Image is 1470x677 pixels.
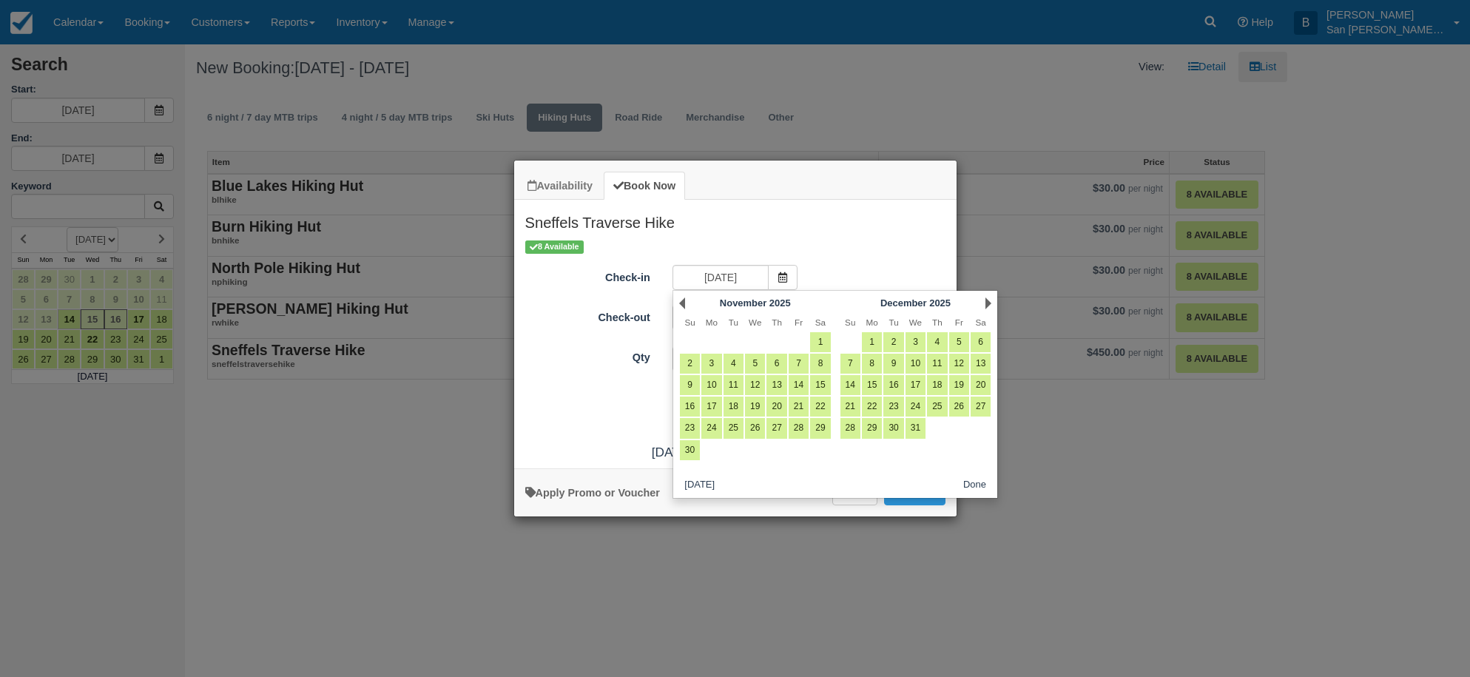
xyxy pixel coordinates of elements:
[909,317,922,327] span: Wednesday
[883,332,903,352] a: 2
[929,297,951,309] span: 2025
[680,397,700,417] a: 16
[883,397,903,417] a: 23
[518,172,602,201] a: Availability
[680,440,700,460] a: 30
[862,375,882,395] a: 15
[862,397,882,417] a: 22
[949,397,969,417] a: 26
[724,418,744,438] a: 25
[866,317,878,327] span: Monday
[701,418,721,438] a: 24
[840,418,860,438] a: 28
[889,317,898,327] span: Tuesday
[766,418,786,438] a: 27
[957,476,992,494] button: Done
[880,297,927,309] span: December
[766,397,786,417] a: 20
[862,332,882,352] a: 1
[525,487,660,499] a: Apply Voucher
[720,297,766,309] span: November
[927,354,947,374] a: 11
[883,418,903,438] a: 30
[684,317,695,327] span: Sunday
[724,375,744,395] a: 11
[772,317,782,327] span: Thursday
[729,317,738,327] span: Tuesday
[810,332,830,352] a: 1
[745,375,765,395] a: 12
[949,354,969,374] a: 12
[745,354,765,374] a: 5
[985,297,991,309] a: Next
[514,345,661,366] label: Qty
[789,354,809,374] a: 7
[883,375,903,395] a: 16
[604,172,685,201] a: Book Now
[680,354,700,374] a: 2
[862,354,882,374] a: 8
[701,397,721,417] a: 17
[724,397,744,417] a: 18
[971,397,991,417] a: 27
[766,354,786,374] a: 6
[795,317,803,327] span: Friday
[906,375,926,395] a: 17
[810,354,830,374] a: 8
[906,354,926,374] a: 10
[789,397,809,417] a: 21
[840,397,860,417] a: 21
[840,354,860,374] a: 7
[883,354,903,374] a: 9
[514,265,661,286] label: Check-in
[514,200,957,238] h2: Sneffels Traverse Hike
[949,375,969,395] a: 19
[976,317,986,327] span: Saturday
[810,418,830,438] a: 29
[810,375,830,395] a: 15
[706,317,718,327] span: Monday
[949,332,969,352] a: 5
[845,317,855,327] span: Sunday
[680,375,700,395] a: 9
[701,375,721,395] a: 10
[955,317,963,327] span: Friday
[745,418,765,438] a: 26
[927,332,947,352] a: 4
[769,297,791,309] span: 2025
[766,375,786,395] a: 13
[906,418,926,438] a: 31
[971,332,991,352] a: 6
[514,305,661,326] label: Check-out
[679,297,685,309] a: Prev
[652,445,744,459] span: [DATE] - [DATE]
[514,443,957,462] div: :
[840,375,860,395] a: 14
[971,354,991,374] a: 13
[815,317,826,327] span: Saturday
[745,397,765,417] a: 19
[927,397,947,417] a: 25
[679,476,721,494] button: [DATE]
[789,418,809,438] a: 28
[906,397,926,417] a: 24
[862,418,882,438] a: 29
[701,354,721,374] a: 3
[749,317,761,327] span: Wednesday
[971,375,991,395] a: 20
[927,375,947,395] a: 18
[906,332,926,352] a: 3
[514,200,957,461] div: Item Modal
[789,375,809,395] a: 14
[724,354,744,374] a: 4
[525,240,584,253] span: 8 Available
[680,418,700,438] a: 23
[932,317,943,327] span: Thursday
[810,397,830,417] a: 22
